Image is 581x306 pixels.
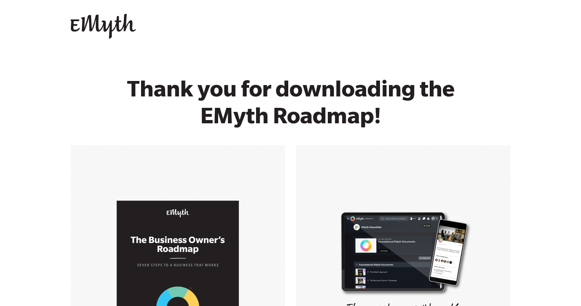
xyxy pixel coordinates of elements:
[95,79,486,133] h1: Thank you for downloading the EMyth Roadmap!
[71,14,136,39] img: EMyth
[540,267,581,306] iframe: Chat Widget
